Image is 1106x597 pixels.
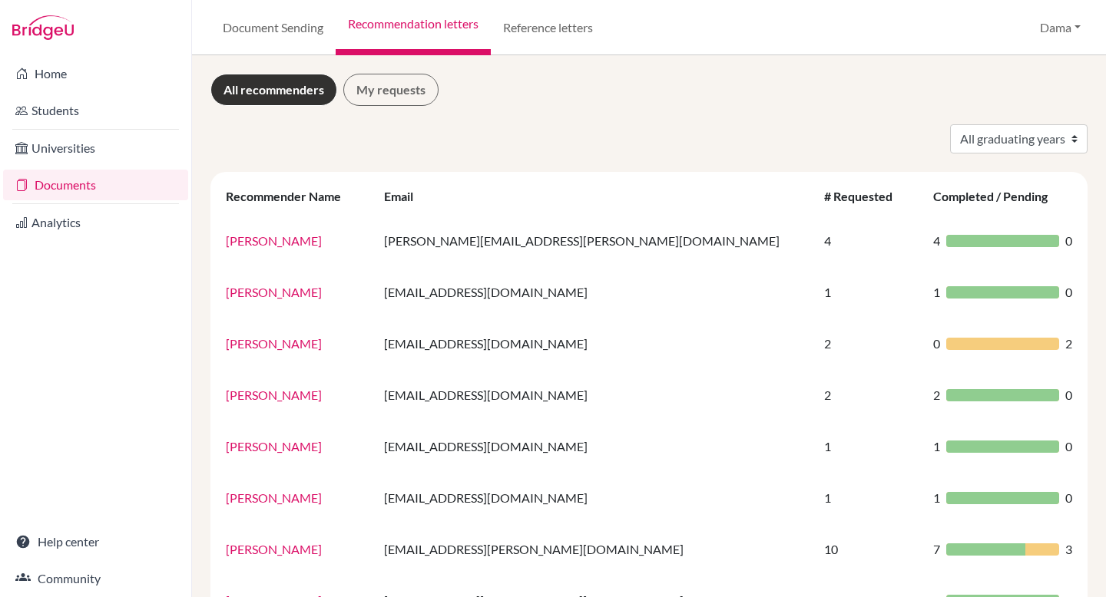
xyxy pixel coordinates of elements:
[815,369,923,421] td: 2
[1065,386,1072,404] span: 0
[3,207,188,238] a: Analytics
[226,189,356,203] div: Recommender Name
[226,336,322,351] a: [PERSON_NAME]
[1033,13,1088,42] button: Dama
[226,542,322,556] a: [PERSON_NAME]
[933,189,1063,203] div: Completed / Pending
[815,472,923,523] td: 1
[375,369,815,421] td: [EMAIL_ADDRESS][DOMAIN_NAME]
[815,318,923,369] td: 2
[226,285,322,299] a: [PERSON_NAME]
[3,133,188,163] a: Universities
[3,95,188,126] a: Students
[1065,540,1072,559] span: 3
[933,386,940,404] span: 2
[375,472,815,523] td: [EMAIL_ADDRESS][DOMAIN_NAME]
[226,388,322,402] a: [PERSON_NAME]
[815,523,923,575] td: 10
[375,523,815,575] td: [EMAIL_ADDRESS][PERSON_NAME][DOMAIN_NAME]
[3,58,188,89] a: Home
[824,189,908,203] div: # Requested
[933,489,940,507] span: 1
[815,266,923,318] td: 1
[210,74,337,106] a: All recommenders
[3,170,188,200] a: Documents
[375,215,815,266] td: [PERSON_NAME][EMAIL_ADDRESS][PERSON_NAME][DOMAIN_NAME]
[933,283,940,302] span: 1
[3,526,188,557] a: Help center
[12,15,74,40] img: Bridge-U
[226,490,322,505] a: [PERSON_NAME]
[933,540,940,559] span: 7
[375,266,815,318] td: [EMAIL_ADDRESS][DOMAIN_NAME]
[815,215,923,266] td: 4
[1065,283,1072,302] span: 0
[3,563,188,594] a: Community
[815,421,923,472] td: 1
[1065,489,1072,507] span: 0
[933,232,940,250] span: 4
[1065,335,1072,353] span: 2
[933,335,940,353] span: 0
[375,421,815,472] td: [EMAIL_ADDRESS][DOMAIN_NAME]
[226,439,322,454] a: [PERSON_NAME]
[343,74,439,106] a: My requests
[1065,437,1072,456] span: 0
[384,189,429,203] div: Email
[375,318,815,369] td: [EMAIL_ADDRESS][DOMAIN_NAME]
[226,233,322,248] a: [PERSON_NAME]
[933,437,940,456] span: 1
[1065,232,1072,250] span: 0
